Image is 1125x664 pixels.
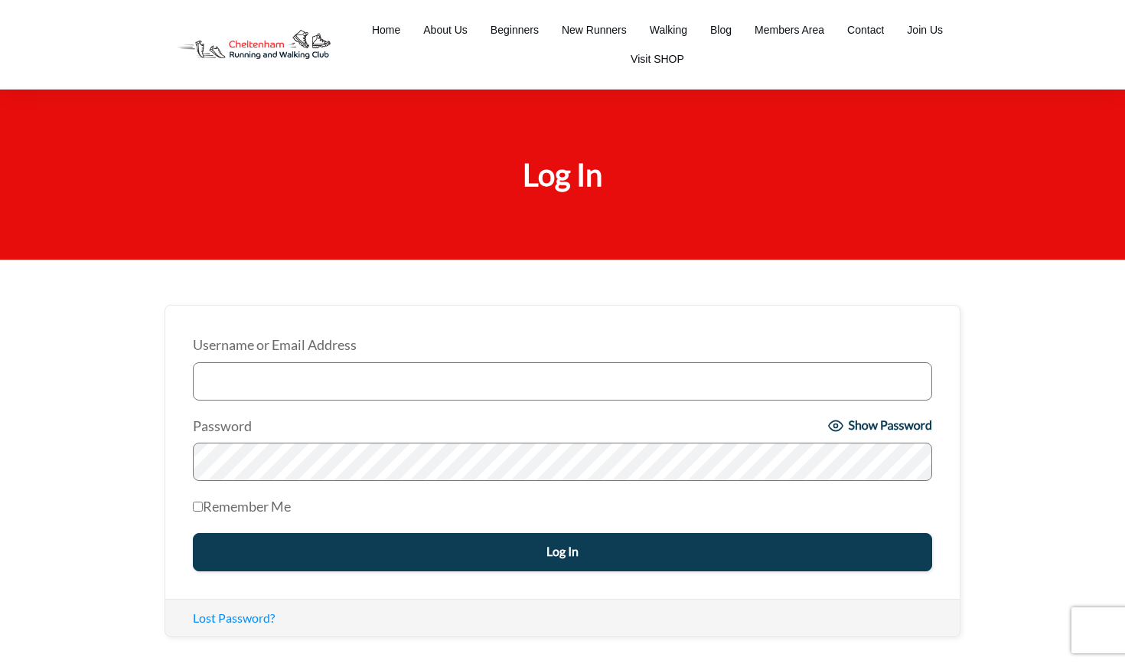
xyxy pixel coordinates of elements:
[847,19,884,41] a: Contact
[193,502,203,512] input: Remember Me
[193,610,275,625] a: Lost Password?
[372,19,400,41] a: Home
[562,19,627,41] a: New Runners
[710,19,732,41] a: Blog
[193,533,932,571] input: Log In
[193,495,291,519] label: Remember Me
[828,418,932,433] button: Show Password
[193,333,932,358] label: Username or Email Address
[491,19,539,41] a: Beginners
[755,19,824,41] a: Members Area
[631,48,684,70] a: Visit SHOP
[165,19,343,70] img: Decathlon
[907,19,943,41] a: Join Us
[848,420,932,432] span: Show Password
[423,19,468,41] a: About Us
[650,19,687,41] a: Walking
[193,414,823,439] label: Password
[523,156,602,193] span: Log In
